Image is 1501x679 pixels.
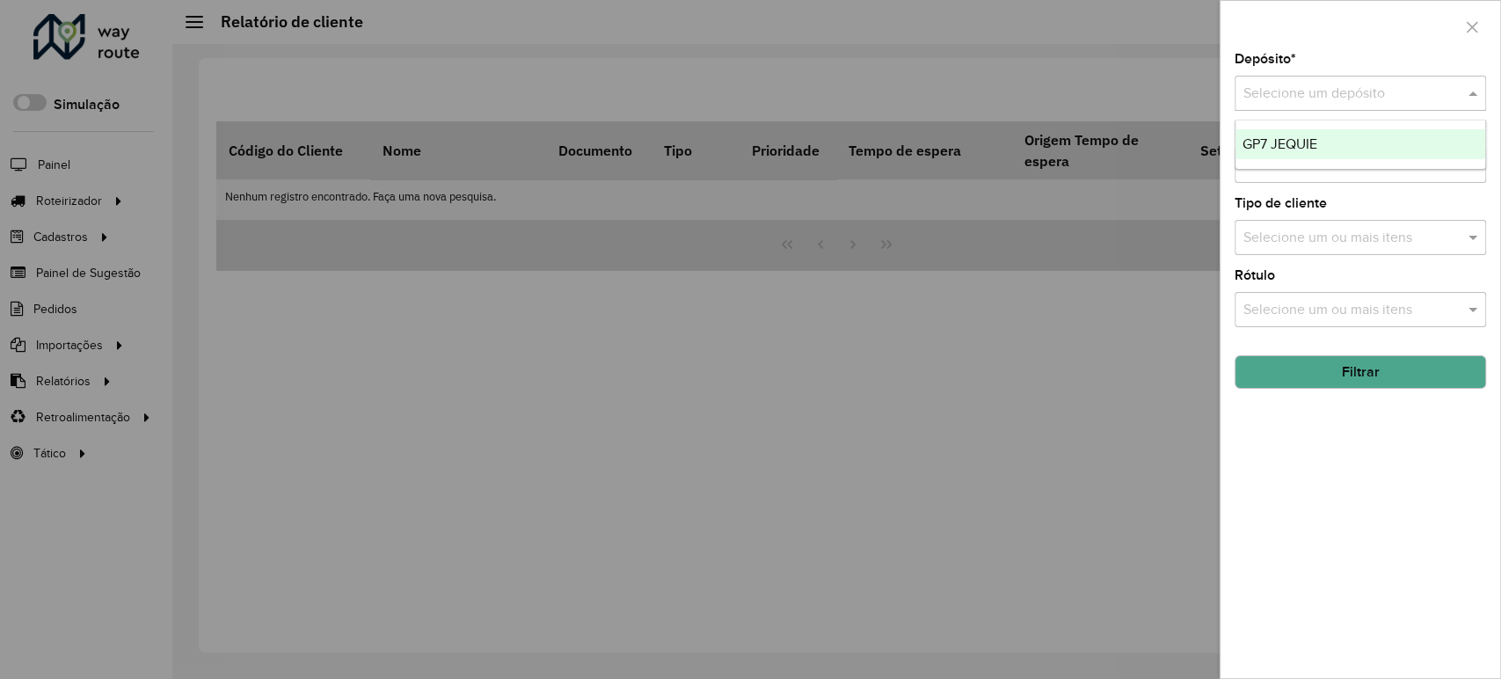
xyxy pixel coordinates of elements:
label: Rótulo [1235,265,1275,286]
label: Tipo de cliente [1235,193,1327,214]
label: Depósito [1235,48,1296,69]
button: Filtrar [1235,355,1486,389]
ng-dropdown-panel: Options list [1235,120,1486,170]
span: GP7 JEQUIE [1242,136,1317,151]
